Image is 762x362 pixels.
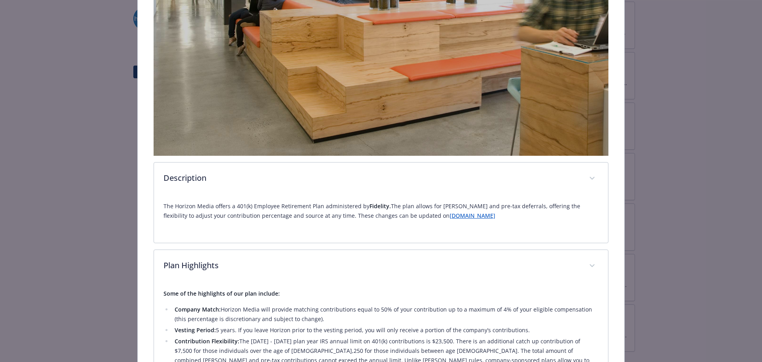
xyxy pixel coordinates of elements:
div: Description [154,163,608,195]
div: Plan Highlights [154,250,608,283]
li: 5 years. If you leave Horizon prior to the vesting period, you will only receive a portion of the... [172,325,599,335]
p: Plan Highlights [164,259,580,271]
p: The Horizon Media offers a 401(k) Employee Retirement Plan administered by The plan allows for [P... [164,201,599,221]
a: [DOMAIN_NAME] [450,212,495,219]
p: Description [164,172,580,184]
div: Description [154,195,608,243]
strong: Vesting Period: [175,326,216,334]
strong: Some of the highlights of our plan include: [164,290,280,297]
strong: Contribution Flexibility: [175,337,239,345]
li: Horizon Media will provide matching contributions equal to 50% of your contribution up to a maxim... [172,305,599,324]
strong: Company Match: [175,306,221,313]
strong: Fidelity. [369,202,391,210]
